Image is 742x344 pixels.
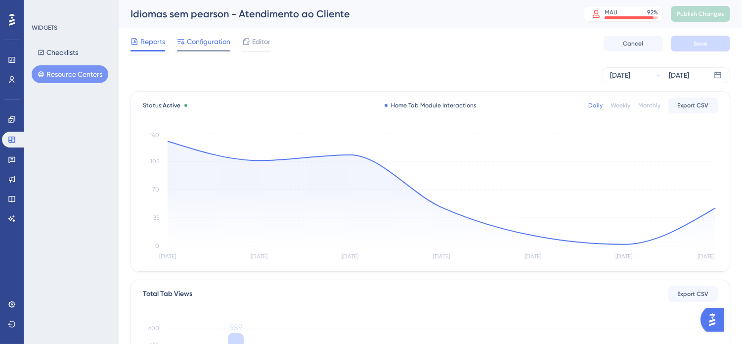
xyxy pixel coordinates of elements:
div: [DATE] [669,69,689,81]
tspan: 140 [150,132,159,139]
tspan: 559 [229,323,242,332]
span: Reports [140,36,165,48]
div: Weekly [611,101,630,109]
div: Home Tab Module Interactions [385,101,477,109]
div: WIDGETS [32,24,57,32]
tspan: [DATE] [342,253,358,260]
iframe: UserGuiding AI Assistant Launcher [700,305,730,335]
span: Status: [143,101,180,109]
span: Cancel [623,40,644,48]
span: Active [163,102,180,109]
button: Export CSV [668,286,718,302]
tspan: [DATE] [524,253,541,260]
tspan: [DATE] [698,253,715,260]
div: Daily [588,101,603,109]
button: Checklists [32,44,84,61]
button: Resource Centers [32,65,108,83]
tspan: [DATE] [159,253,176,260]
div: 92 % [647,8,658,16]
tspan: 35 [153,214,159,221]
span: Configuration [187,36,230,48]
button: Export CSV [668,98,718,113]
span: Export CSV [678,101,709,109]
div: Idiomas sem pearson - Atendimento ao Cliente [131,7,559,21]
tspan: 105 [150,158,159,165]
span: Export CSV [678,290,709,298]
tspan: 70 [152,186,159,193]
div: Total Tab Views [143,288,192,300]
span: Editor [252,36,270,48]
span: Publish Changes [677,10,724,18]
tspan: 0 [155,243,159,249]
tspan: [DATE] [251,253,267,260]
tspan: [DATE] [615,253,632,260]
div: Monthly [638,101,660,109]
div: [DATE] [610,69,630,81]
span: Save [694,40,707,48]
button: Cancel [604,36,663,51]
div: MAU [605,8,617,16]
tspan: 600 [148,325,159,332]
tspan: [DATE] [433,253,450,260]
button: Publish Changes [671,6,730,22]
button: Save [671,36,730,51]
